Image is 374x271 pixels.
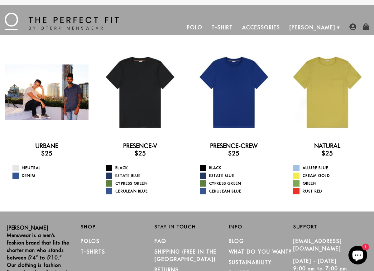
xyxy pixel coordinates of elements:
h2: Support [293,224,367,230]
h3: $25 [98,150,182,157]
a: T-Shirt [207,20,237,35]
a: Neutral [12,165,89,171]
a: FAQ [155,238,166,244]
inbox-online-store-chat: Shopify online store chat [347,246,369,266]
a: Estate Blue [106,173,182,179]
img: The Perfect Fit - by Otero Menswear - Logo [5,13,119,30]
a: Cerulean Blue [106,188,182,194]
a: Presence-Crew [210,142,257,150]
h2: Shop [81,224,145,230]
a: Presence-V [123,142,157,150]
a: Cypress Green [200,180,276,187]
a: Cypress Green [106,180,182,187]
h3: $25 [192,150,276,157]
a: [PERSON_NAME] [285,20,340,35]
a: Black [106,165,182,171]
a: [EMAIL_ADDRESS][DOMAIN_NAME] [293,238,342,252]
a: Natural [314,142,340,150]
a: Accessories [237,20,285,35]
a: Estate Blue [200,173,276,179]
img: shopping-bag-icon.png [362,23,369,30]
a: Rust Red [293,188,369,194]
a: Black [200,165,276,171]
h3: $25 [5,150,89,157]
a: Urbane [35,142,58,150]
h2: Stay in Touch [155,224,219,230]
h2: Info [229,224,293,230]
a: Cream Gold [293,173,369,179]
h3: $25 [285,150,369,157]
a: Cerulean Blue [200,188,276,194]
a: Denim [12,173,89,179]
a: Green [293,180,369,187]
a: Allure Blue [293,165,369,171]
a: T-Shirts [81,249,105,255]
a: What Do You Want? [229,249,292,255]
a: Sustainability [229,259,272,265]
img: user-account-icon.png [349,23,356,30]
a: Blog [229,238,244,244]
a: Polo [182,20,207,35]
a: SHIPPING (Free in the [GEOGRAPHIC_DATA]) [155,249,216,262]
a: Polos [81,238,100,244]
